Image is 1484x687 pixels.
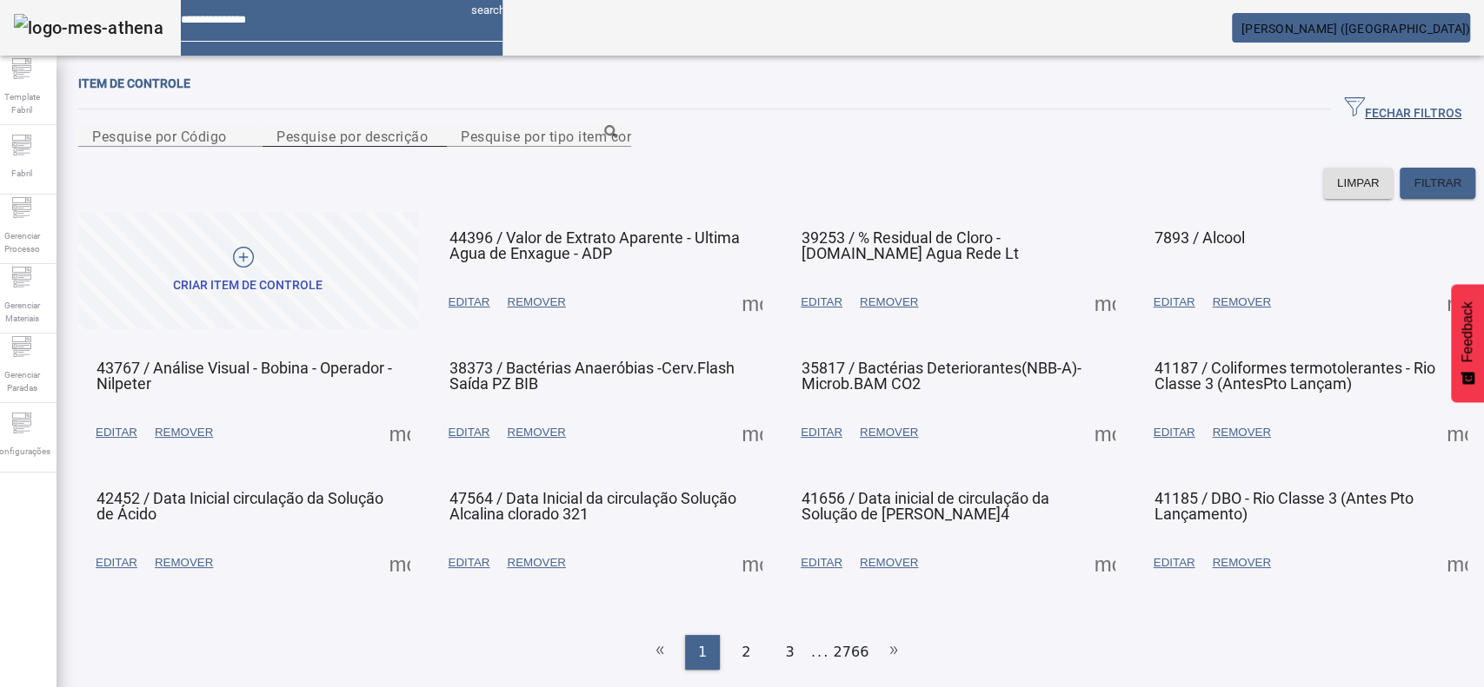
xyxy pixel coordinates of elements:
[498,287,574,318] button: REMOVER
[860,424,918,441] span: REMOVER
[1323,168,1394,199] button: LIMPAR
[461,128,664,144] mat-label: Pesquise por tipo item controle
[155,554,213,571] span: REMOVER
[736,287,768,318] button: Mais
[1344,96,1461,122] span: FECHAR FILTROS
[1145,417,1204,448] button: EDITAR
[449,424,490,441] span: EDITAR
[811,635,829,670] li: ...
[449,554,490,571] span: EDITAR
[507,294,565,311] span: REMOVER
[440,287,499,318] button: EDITAR
[78,212,418,329] button: Criar item de controle
[449,359,735,393] span: 38373 / Bactérias Anaeróbias -Cerv.Flash Saída PZ BIB
[785,642,794,663] span: 3
[155,424,213,441] span: REMOVER
[1154,424,1195,441] span: EDITAR
[801,554,842,571] span: EDITAR
[1155,228,1245,247] span: 7893 / Alcool
[96,424,137,441] span: EDITAR
[498,547,574,578] button: REMOVER
[860,554,918,571] span: REMOVER
[384,547,416,578] button: Mais
[92,128,227,144] mat-label: Pesquise por Código
[1203,417,1279,448] button: REMOVER
[1441,547,1473,578] button: Mais
[96,489,383,523] span: 42452 / Data Inicial circulação da Solução de Ácido
[146,547,222,578] button: REMOVER
[461,126,617,147] input: Number
[802,489,1049,523] span: 41656 / Data inicial de circulação da Solução de [PERSON_NAME]4
[792,547,851,578] button: EDITAR
[1145,547,1204,578] button: EDITAR
[860,294,918,311] span: REMOVER
[1212,294,1270,311] span: REMOVER
[6,162,37,185] span: Fabril
[1400,168,1475,199] button: FILTRAR
[1212,554,1270,571] span: REMOVER
[1145,287,1204,318] button: EDITAR
[1155,489,1414,523] span: 41185 / DBO - Rio Classe 3 (Antes Pto Lançamento)
[792,287,851,318] button: EDITAR
[1441,287,1473,318] button: Mais
[173,277,323,294] div: Criar item de controle
[801,294,842,311] span: EDITAR
[1460,301,1475,362] span: Feedback
[851,547,927,578] button: REMOVER
[1089,287,1121,318] button: Mais
[851,287,927,318] button: REMOVER
[146,417,222,448] button: REMOVER
[507,424,565,441] span: REMOVER
[1089,547,1121,578] button: Mais
[449,294,490,311] span: EDITAR
[276,128,428,144] mat-label: Pesquise por descrição
[1451,284,1484,402] button: Feedback - Mostrar pesquisa
[1414,175,1461,192] span: FILTRAR
[1441,417,1473,448] button: Mais
[1154,554,1195,571] span: EDITAR
[1203,287,1279,318] button: REMOVER
[1089,417,1121,448] button: Mais
[1212,424,1270,441] span: REMOVER
[87,417,146,448] button: EDITAR
[742,642,750,663] span: 2
[1155,359,1435,393] span: 41187 / Coliformes termotolerantes - Rio Classe 3 (AntesPto Lançam)
[440,547,499,578] button: EDITAR
[449,228,740,262] span: 44396 / Valor de Extrato Aparente - Ultima Agua de Enxague - ADP
[498,417,574,448] button: REMOVER
[1241,22,1470,36] span: [PERSON_NAME] ([GEOGRAPHIC_DATA])
[78,76,190,90] span: Item de controle
[96,359,392,393] span: 43767 / Análise Visual - Bobina - Operador - Nilpeter
[96,554,137,571] span: EDITAR
[1203,547,1279,578] button: REMOVER
[87,547,146,578] button: EDITAR
[384,417,416,448] button: Mais
[851,417,927,448] button: REMOVER
[507,554,565,571] span: REMOVER
[802,228,1019,262] span: 39253 / % Residual de Cloro - [DOMAIN_NAME] Agua Rede Lt
[440,417,499,448] button: EDITAR
[449,489,736,523] span: 47564 / Data Inicial da circulação Solução Alcalina clorado 321
[1330,94,1475,125] button: FECHAR FILTROS
[833,635,868,670] li: 2766
[736,417,768,448] button: Mais
[1337,175,1380,192] span: LIMPAR
[14,14,163,42] img: logo-mes-athena
[802,359,1081,393] span: 35817 / Bactérias Deteriorantes(NBB-A)-Microb.BAM CO2
[1154,294,1195,311] span: EDITAR
[801,424,842,441] span: EDITAR
[736,547,768,578] button: Mais
[792,417,851,448] button: EDITAR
